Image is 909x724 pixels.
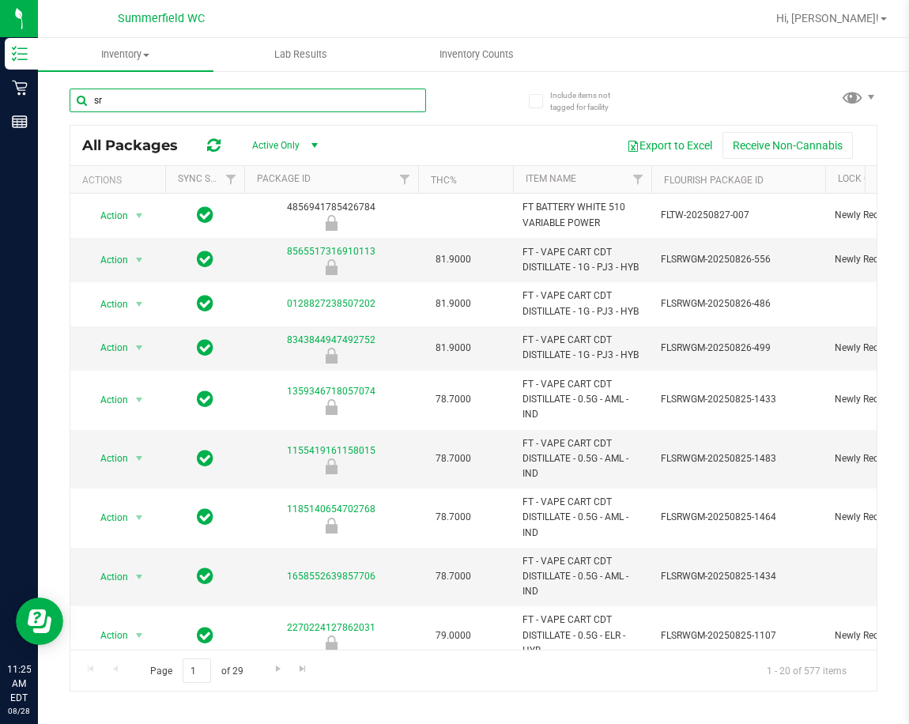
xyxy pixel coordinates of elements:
[197,388,213,410] span: In Sync
[130,389,149,411] span: select
[522,554,642,600] span: FT - VAPE CART CDT DISTILLATE - 0.5G - AML - IND
[197,337,213,359] span: In Sync
[16,598,63,645] iframe: Resource center
[70,89,426,112] input: Search Package ID, Item Name, SKU, Lot or Part Number...
[242,200,421,231] div: 4856941785426784
[392,166,418,193] a: Filter
[82,137,194,154] span: All Packages
[428,337,479,360] span: 81.9000
[242,348,421,364] div: Newly Received
[12,80,28,96] inline-svg: Retail
[130,205,149,227] span: select
[218,166,244,193] a: Filter
[522,333,642,363] span: FT - VAPE CART CDT DISTILLATE - 1G - PJ3 - HYB
[617,132,722,159] button: Export to Excel
[197,248,213,270] span: In Sync
[431,175,457,186] a: THC%
[86,205,129,227] span: Action
[389,38,564,71] a: Inventory Counts
[428,506,479,529] span: 78.7000
[661,628,816,643] span: FLSRWGM-20250825-1107
[661,392,816,407] span: FLSRWGM-20250825-1433
[242,215,421,231] div: Newly Received
[661,569,816,584] span: FLSRWGM-20250825-1434
[242,458,421,474] div: Newly Received
[86,624,129,647] span: Action
[86,507,129,529] span: Action
[550,89,629,113] span: Include items not tagged for facility
[522,288,642,319] span: FT - VAPE CART CDT DISTILLATE - 1G - PJ3 - HYB
[197,624,213,647] span: In Sync
[197,565,213,587] span: In Sync
[522,245,642,275] span: FT - VAPE CART CDT DISTILLATE - 1G - PJ3 - HYB
[522,613,642,658] span: FT - VAPE CART CDT DISTILLATE - 0.5G - ELR - HYB
[418,47,535,62] span: Inventory Counts
[7,662,31,705] p: 11:25 AM EDT
[213,38,389,71] a: Lab Results
[428,447,479,470] span: 78.7000
[661,510,816,525] span: FLSRWGM-20250825-1464
[38,38,213,71] a: Inventory
[287,386,375,397] a: 1359346718057074
[661,208,816,223] span: FLTW-20250827-007
[661,341,816,356] span: FLSRWGM-20250826-499
[522,495,642,541] span: FT - VAPE CART CDT DISTILLATE - 0.5G - AML - IND
[266,658,289,680] a: Go to the next page
[130,447,149,469] span: select
[428,292,479,315] span: 81.9000
[86,447,129,469] span: Action
[86,249,129,271] span: Action
[428,388,479,411] span: 78.7000
[86,566,129,588] span: Action
[287,571,375,582] a: 1658552639857706
[257,173,311,184] a: Package ID
[137,658,256,683] span: Page of 29
[130,337,149,359] span: select
[130,566,149,588] span: select
[292,658,315,680] a: Go to the last page
[428,248,479,271] span: 81.9000
[197,292,213,315] span: In Sync
[12,46,28,62] inline-svg: Inventory
[178,173,239,184] a: Sync Status
[287,246,375,257] a: 8565517316910113
[130,507,149,529] span: select
[242,518,421,534] div: Newly Received
[197,447,213,469] span: In Sync
[197,204,213,226] span: In Sync
[625,166,651,193] a: Filter
[183,658,211,683] input: 1
[526,173,576,184] a: Item Name
[428,624,479,647] span: 79.0000
[86,389,129,411] span: Action
[661,451,816,466] span: FLSRWGM-20250825-1483
[118,12,205,25] span: Summerfield WC
[38,47,213,62] span: Inventory
[7,705,31,717] p: 08/28
[428,565,479,588] span: 78.7000
[522,436,642,482] span: FT - VAPE CART CDT DISTILLATE - 0.5G - AML - IND
[12,114,28,130] inline-svg: Reports
[661,252,816,267] span: FLSRWGM-20250826-556
[522,377,642,423] span: FT - VAPE CART CDT DISTILLATE - 0.5G - AML - IND
[287,503,375,515] a: 1185140654702768
[130,293,149,315] span: select
[754,658,859,682] span: 1 - 20 of 577 items
[722,132,853,159] button: Receive Non-Cannabis
[86,293,129,315] span: Action
[776,12,879,25] span: Hi, [PERSON_NAME]!
[838,173,888,184] a: Lock Code
[287,298,375,309] a: 0128827238507202
[242,399,421,415] div: Newly Received
[522,200,642,230] span: FT BATTERY WHITE 510 VARIABLE POWER
[661,296,816,311] span: FLSRWGM-20250826-486
[287,445,375,456] a: 1155419161158015
[664,175,764,186] a: Flourish Package ID
[253,47,349,62] span: Lab Results
[242,635,421,651] div: Newly Received
[130,624,149,647] span: select
[197,506,213,528] span: In Sync
[130,249,149,271] span: select
[287,334,375,345] a: 8343844947492752
[287,622,375,633] a: 2270224127862031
